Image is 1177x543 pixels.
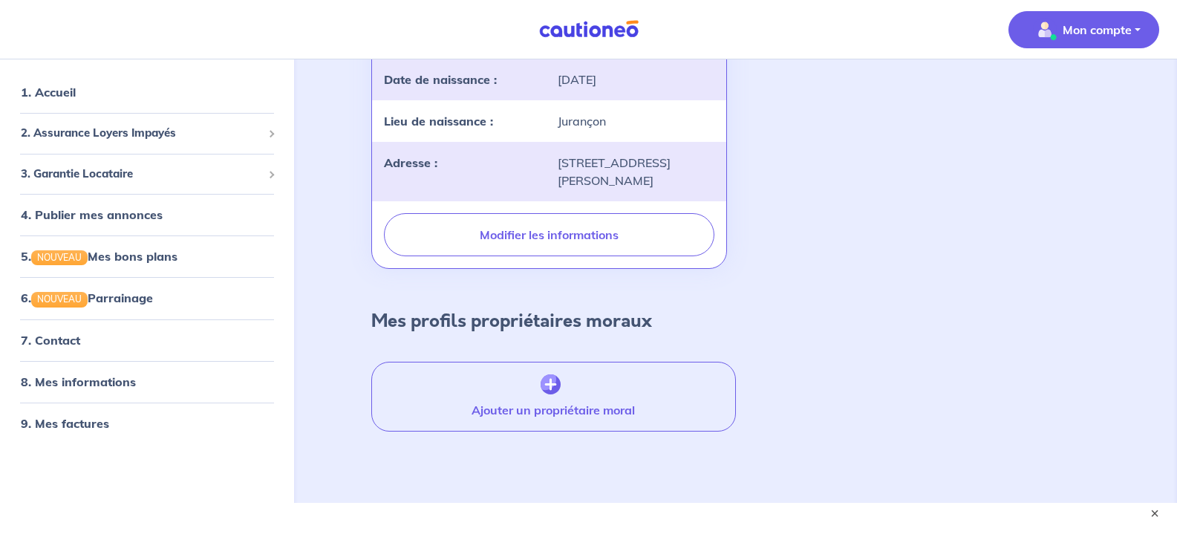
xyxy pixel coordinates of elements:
strong: Adresse : [384,155,437,170]
h4: Mes profils propriétaires moraux [371,310,652,332]
strong: Lieu de naissance : [384,114,493,129]
span: 3. Garantie Locataire [21,165,262,182]
div: 7. Contact [6,325,288,354]
img: Cautioneo [533,20,645,39]
div: [STREET_ADDRESS][PERSON_NAME] [549,154,723,189]
div: 8. Mes informations [6,366,288,396]
div: 2. Assurance Loyers Impayés [6,119,288,148]
a: 6.NOUVEAUParrainage [21,290,153,305]
img: createProprietor [541,374,561,395]
div: [DATE] [549,71,723,88]
strong: Date de naissance : [384,72,497,87]
a: 1. Accueil [21,85,76,100]
button: Modifier les informations [384,213,714,256]
div: 3. Garantie Locataire [6,159,288,188]
img: illu_account_valid_menu.svg [1033,18,1057,42]
a: 9. Mes factures [21,415,109,430]
div: Jurançon [549,112,723,130]
div: 9. Mes factures [6,408,288,438]
button: Ajouter un propriétaire moral [371,362,735,432]
span: 2. Assurance Loyers Impayés [21,125,262,142]
button: × [1147,506,1162,521]
a: 5.NOUVEAUMes bons plans [21,249,177,264]
p: Mon compte [1063,21,1132,39]
div: 6.NOUVEAUParrainage [6,283,288,313]
a: 4. Publier mes annonces [21,207,163,222]
div: 5.NOUVEAUMes bons plans [6,241,288,271]
button: illu_account_valid_menu.svgMon compte [1008,11,1159,48]
div: 1. Accueil [6,77,288,107]
div: 4. Publier mes annonces [6,200,288,230]
a: 8. Mes informations [21,374,136,388]
a: 7. Contact [21,332,80,347]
